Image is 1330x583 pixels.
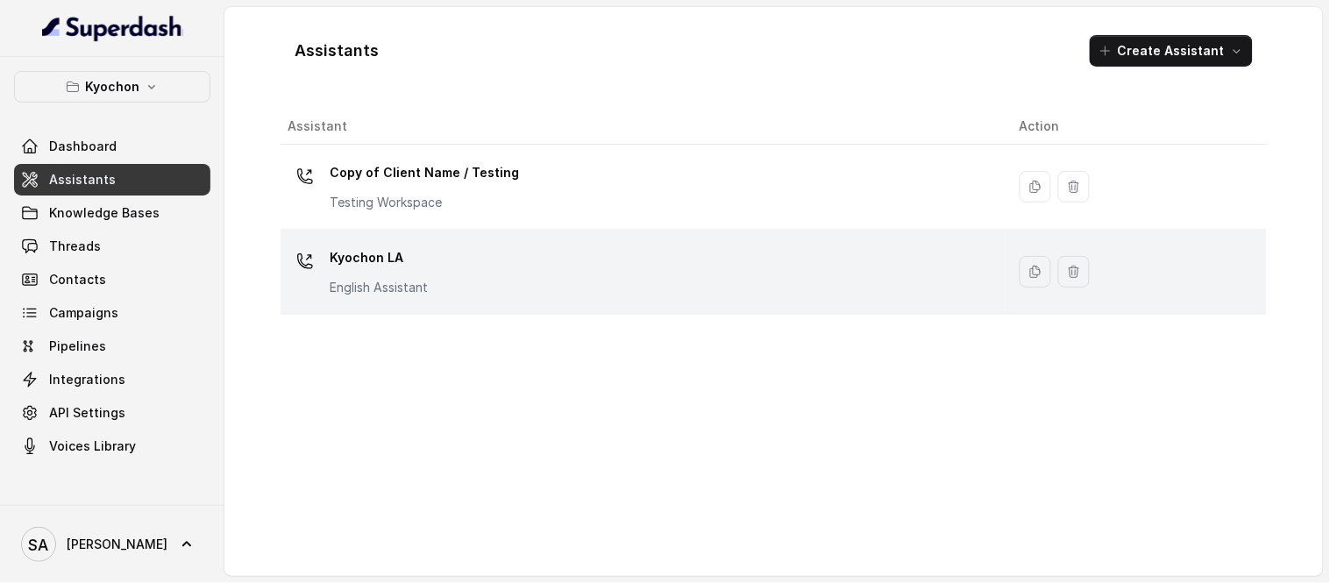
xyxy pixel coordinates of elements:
span: Integrations [49,371,125,388]
p: English Assistant [330,279,428,296]
h1: Assistants [295,37,379,65]
a: Pipelines [14,331,210,362]
a: Integrations [14,364,210,395]
a: Dashboard [14,131,210,162]
a: Knowledge Bases [14,197,210,229]
a: Assistants [14,164,210,196]
p: Kyochon [85,76,139,97]
span: [PERSON_NAME] [67,536,167,553]
a: API Settings [14,397,210,429]
text: SA [29,536,49,554]
span: Knowledge Bases [49,204,160,222]
span: Dashboard [49,138,117,155]
p: Testing Workspace [330,194,519,211]
button: Create Assistant [1090,35,1253,67]
a: Voices Library [14,430,210,462]
span: Threads [49,238,101,255]
span: API Settings [49,404,125,422]
th: Action [1006,109,1267,145]
a: Campaigns [14,297,210,329]
span: Pipelines [49,338,106,355]
span: Voices Library [49,437,136,455]
th: Assistant [281,109,1006,145]
img: light.svg [42,14,183,42]
span: Contacts [49,271,106,288]
a: [PERSON_NAME] [14,520,210,569]
span: Assistants [49,171,116,188]
span: Campaigns [49,304,118,322]
button: Kyochon [14,71,210,103]
p: Kyochon LA [330,244,428,272]
p: Copy of Client Name / Testing [330,159,519,187]
a: Threads [14,231,210,262]
a: Contacts [14,264,210,295]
